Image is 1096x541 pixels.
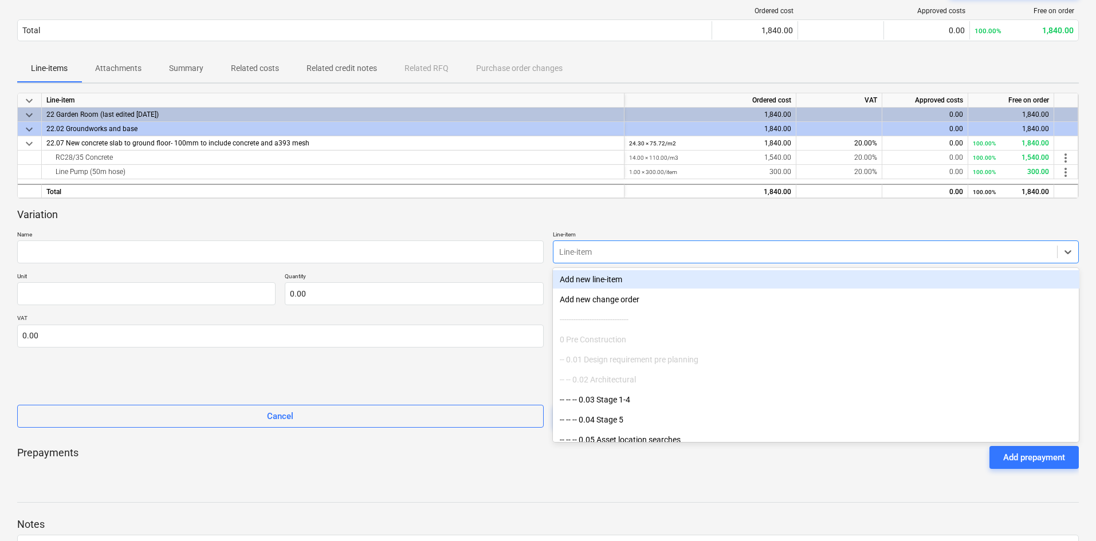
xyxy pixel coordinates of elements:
div: Add new change order [553,290,1079,309]
small: 14.00 × 110.00 / m3 [629,155,678,161]
div: ------------------------------ [553,310,1079,329]
div: -- 0.01 Design requirement pre planning [553,350,1079,369]
div: Free on order [968,93,1054,108]
div: 1,840.00 [629,136,791,151]
div: 1,840.00 [629,185,791,199]
p: Line-items [31,62,68,74]
div: 1,840.00 [973,122,1049,136]
p: Quantity [285,273,543,282]
p: Unit [17,273,276,282]
div: 0.00 [887,122,963,136]
small: 100.00% [973,140,996,147]
p: Related costs [231,62,279,74]
div: Ordered cost [624,93,796,108]
div: 0.00 [887,185,963,199]
p: Prepayments [17,446,78,469]
button: Cancel [17,405,544,428]
div: -- -- 0.02 Architectural [553,370,1079,389]
div: 20.00% [796,136,882,151]
div: 22 Garden Room (last edited 27 Jun 2025) [46,108,619,121]
div: RC28/35 Concrete [46,151,619,164]
div: Free on order [975,7,1074,15]
div: 300.00 [973,165,1049,179]
p: Line-item [553,231,1079,240]
span: more_vert [1059,151,1073,165]
div: Approved costs [889,7,965,15]
p: Variation [17,208,58,222]
div: 1,540.00 [973,151,1049,165]
iframe: Chat Widget [1039,486,1096,541]
div: 1,540.00 [629,151,791,165]
span: more_vert [1059,165,1073,179]
div: 0.00 [887,165,963,179]
div: Approved costs [882,93,968,108]
div: Add prepayment [1003,450,1065,465]
p: Name [17,231,544,240]
div: 300.00 [629,165,791,179]
span: keyboard_arrow_down [22,108,36,122]
div: 1,840.00 [973,136,1049,151]
div: Cancel [267,409,293,424]
small: 1.00 × 300.00 / item [629,169,677,175]
p: Summary [169,62,203,74]
span: keyboard_arrow_down [22,123,36,136]
p: Related credit notes [307,62,377,74]
div: 20.00% [796,151,882,165]
div: 1,840.00 [973,108,1049,122]
div: 0.00 [889,26,965,35]
div: -- -- -- 0.04 Stage 5 [553,410,1079,429]
button: Add prepayment [989,446,1079,469]
div: Ordered cost [717,7,793,15]
div: -- -- -- 0.05 Asset location searches [553,431,1079,449]
div: 0 Pre Construction [553,330,1079,349]
p: Attachments [95,62,142,74]
div: 1,840.00 [629,108,791,122]
div: 1,840.00 [975,26,1074,35]
div: 22.02 Groundworks and base [46,122,619,136]
small: 24.30 × 75.72 / m2 [629,140,676,147]
small: 100.00% [973,169,996,175]
div: 1,840.00 [717,26,793,35]
div: 1,840.00 [629,122,791,136]
div: Total [42,184,624,198]
div: 0.00 [887,151,963,165]
div: Add new line-item [553,270,1079,289]
div: Total [22,26,40,35]
div: VAT [796,93,882,108]
p: Notes [17,518,1079,531]
span: keyboard_arrow_down [22,137,36,151]
div: 20.00% [796,165,882,179]
div: Line Pump (50m hose) [46,165,619,179]
small: 100.00% [973,155,996,161]
small: 100.00% [973,189,996,195]
div: -- -- -- 0.03 Stage 1-4 [553,390,1079,409]
small: 100.00% [975,27,1001,35]
span: keyboard_arrow_down [22,94,36,108]
div: 1,840.00 [973,185,1049,199]
div: 0.00 [887,108,963,122]
p: VAT [17,314,544,324]
div: Line-item [42,93,624,108]
span: 22.07 New concrete slab to ground floor- 100mm to include concrete and a393 mesh [46,139,309,147]
div: 0.00 [887,136,963,151]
